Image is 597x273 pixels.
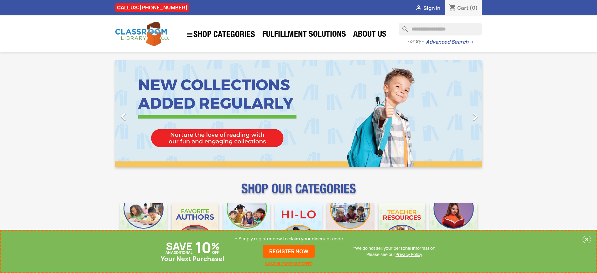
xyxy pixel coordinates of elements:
span: - or try - [407,38,426,45]
ul: Carousel container [115,60,482,167]
a:  Sign in [415,5,440,12]
a: Fulfillment Solutions [259,29,349,41]
div: CALL US: [115,3,189,12]
img: CLC_Phonics_And_Decodables_Mobile.jpg [223,203,270,250]
a: Previous [115,60,170,167]
img: CLC_Bulk_Mobile.jpg [120,203,167,250]
input: Search [399,23,482,35]
i:  [415,5,422,12]
a: SHOP CATEGORIES [183,28,258,42]
i: search [399,23,406,30]
a: About Us [350,29,390,41]
a: [PHONE_NUMBER] [139,4,187,11]
img: Classroom Library Company [115,22,169,46]
a: Next [427,60,482,167]
img: CLC_Favorite_Authors_Mobile.jpg [172,203,218,250]
p: SHOP OUR CATEGORIES [115,187,482,198]
span: Cart [457,4,469,11]
img: CLC_Teacher_Resources_Mobile.jpg [379,203,425,250]
a: Advanced Search→ [426,39,473,45]
span: Sign in [423,5,440,12]
img: CLC_HiLo_Mobile.jpg [275,203,322,250]
img: CLC_Fiction_Nonfiction_Mobile.jpg [327,203,374,250]
i:  [186,31,193,39]
span: (0) [469,4,478,11]
i:  [467,109,483,125]
span: → [469,39,473,45]
img: CLC_Dyslexia_Mobile.jpg [430,203,477,250]
i:  [116,109,131,125]
i: shopping_cart [449,4,456,12]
